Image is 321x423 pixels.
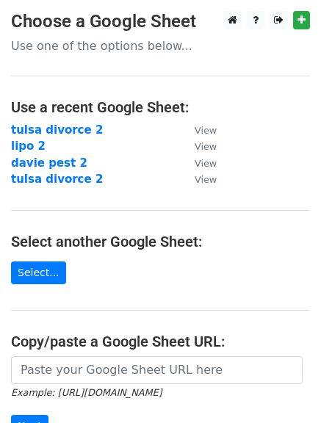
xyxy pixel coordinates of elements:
[11,140,46,153] a: lipo 2
[180,123,217,137] a: View
[180,156,217,170] a: View
[11,98,310,116] h4: Use a recent Google Sheet:
[11,156,87,170] a: davie pest 2
[11,11,310,32] h3: Choose a Google Sheet
[180,140,217,153] a: View
[195,174,217,185] small: View
[11,261,66,284] a: Select...
[180,173,217,186] a: View
[11,173,103,186] a: tulsa divorce 2
[11,387,162,398] small: Example: [URL][DOMAIN_NAME]
[195,158,217,169] small: View
[195,125,217,136] small: View
[195,141,217,152] small: View
[11,333,310,350] h4: Copy/paste a Google Sheet URL:
[11,233,310,250] h4: Select another Google Sheet:
[11,123,103,137] a: tulsa divorce 2
[11,38,310,54] p: Use one of the options below...
[11,356,303,384] input: Paste your Google Sheet URL here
